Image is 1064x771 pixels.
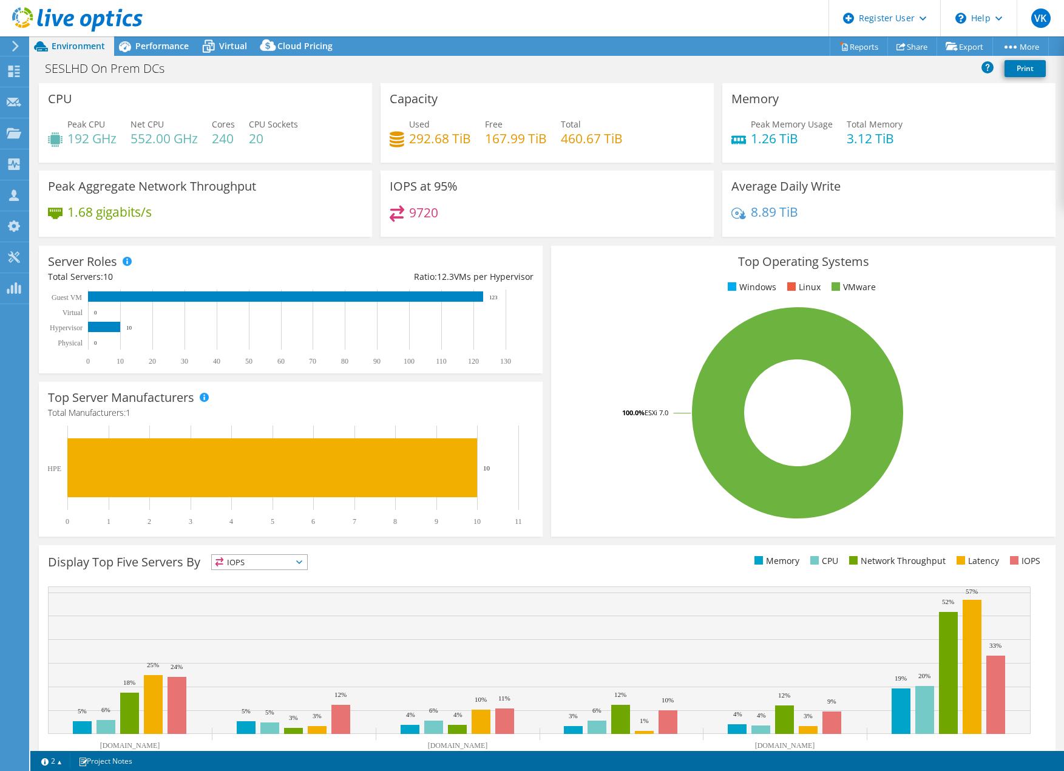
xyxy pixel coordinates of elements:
[846,554,946,568] li: Network Throughput
[828,280,876,294] li: VMware
[778,691,790,699] text: 12%
[755,741,815,750] text: [DOMAIN_NAME]
[219,40,247,52] span: Virtual
[731,92,779,106] h3: Memory
[245,357,252,365] text: 50
[313,712,322,719] text: 3%
[311,517,315,526] text: 6
[592,707,601,714] text: 6%
[1031,8,1051,28] span: VK
[212,555,307,569] span: IOPS
[751,205,798,219] h4: 8.89 TiB
[212,118,235,130] span: Cores
[126,407,130,418] span: 1
[404,357,415,365] text: 100
[409,132,471,145] h4: 292.68 TiB
[48,180,256,193] h3: Peak Aggregate Network Throughput
[937,37,993,56] a: Export
[67,205,152,219] h4: 1.68 gigabits/s
[406,711,415,718] text: 4%
[103,271,113,282] span: 10
[277,357,285,365] text: 60
[171,663,183,670] text: 24%
[436,357,447,365] text: 110
[731,180,841,193] h3: Average Daily Write
[63,308,83,317] text: Virtual
[733,710,742,718] text: 4%
[213,357,220,365] text: 40
[622,408,645,417] tspan: 100.0%
[640,717,649,724] text: 1%
[101,706,110,713] text: 6%
[483,464,490,472] text: 10
[468,357,479,365] text: 120
[147,517,151,526] text: 2
[955,13,966,24] svg: \n
[393,517,397,526] text: 8
[473,517,481,526] text: 10
[942,598,954,605] text: 52%
[751,554,799,568] li: Memory
[291,270,534,284] div: Ratio: VMs per Hypervisor
[48,406,534,419] h4: Total Manufacturers:
[94,310,97,316] text: 0
[334,691,347,698] text: 12%
[784,280,821,294] li: Linux
[48,92,72,106] h3: CPU
[50,324,83,332] text: Hypervisor
[242,707,251,715] text: 5%
[123,679,135,686] text: 18%
[895,674,907,682] text: 19%
[751,132,833,145] h4: 1.26 TiB
[390,92,438,106] h3: Capacity
[847,132,903,145] h4: 3.12 TiB
[887,37,937,56] a: Share
[500,357,511,365] text: 130
[751,118,833,130] span: Peak Memory Usage
[52,40,105,52] span: Environment
[135,40,189,52] span: Performance
[725,280,776,294] li: Windows
[94,340,97,346] text: 0
[271,517,274,526] text: 5
[107,517,110,526] text: 1
[33,753,70,769] a: 2
[309,357,316,365] text: 70
[918,672,930,679] text: 20%
[757,712,766,719] text: 4%
[47,464,61,473] text: HPE
[48,391,194,404] h3: Top Server Manufacturers
[966,588,978,595] text: 57%
[390,180,458,193] h3: IOPS at 95%
[569,712,578,719] text: 3%
[249,132,298,145] h4: 20
[989,642,1001,649] text: 33%
[52,293,82,302] text: Guest VM
[560,255,1046,268] h3: Top Operating Systems
[149,357,156,365] text: 20
[212,132,235,145] h4: 240
[353,517,356,526] text: 7
[453,711,463,718] text: 4%
[429,707,438,714] text: 6%
[100,741,160,750] text: [DOMAIN_NAME]
[86,357,90,365] text: 0
[78,707,87,715] text: 5%
[954,554,999,568] li: Latency
[1007,554,1040,568] li: IOPS
[289,714,298,721] text: 3%
[67,132,117,145] h4: 192 GHz
[147,661,159,668] text: 25%
[409,206,438,219] h4: 9720
[277,40,333,52] span: Cloud Pricing
[498,695,510,702] text: 11%
[662,696,674,704] text: 10%
[48,255,117,268] h3: Server Roles
[807,554,838,568] li: CPU
[830,37,888,56] a: Reports
[435,517,438,526] text: 9
[428,741,488,750] text: [DOMAIN_NAME]
[70,753,141,769] a: Project Notes
[58,339,83,347] text: Physical
[67,118,105,130] span: Peak CPU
